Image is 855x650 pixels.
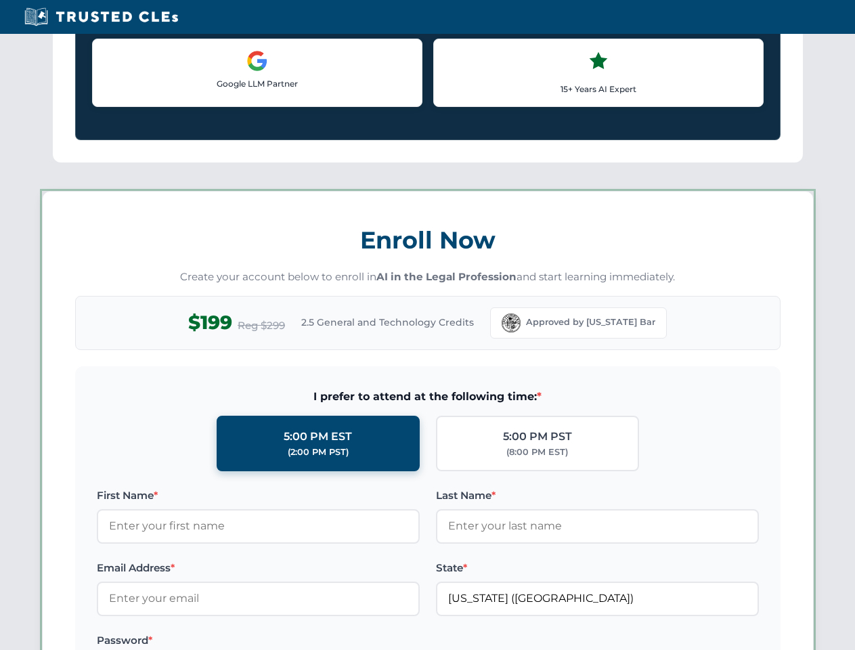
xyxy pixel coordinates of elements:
span: I prefer to attend at the following time: [97,388,759,406]
p: Google LLM Partner [104,77,411,90]
h3: Enroll Now [75,219,781,261]
input: Florida (FL) [436,582,759,615]
div: (2:00 PM PST) [288,446,349,459]
img: Trusted CLEs [20,7,182,27]
div: 5:00 PM EST [284,428,352,446]
div: 5:00 PM PST [503,428,572,446]
label: Email Address [97,560,420,576]
img: Florida Bar [502,313,521,332]
p: Create your account below to enroll in and start learning immediately. [75,269,781,285]
span: $199 [188,307,232,338]
strong: AI in the Legal Profession [376,270,517,283]
span: 2.5 General and Technology Credits [301,315,474,330]
span: Reg $299 [238,318,285,334]
input: Enter your last name [436,509,759,543]
label: First Name [97,487,420,504]
label: State [436,560,759,576]
div: (8:00 PM EST) [506,446,568,459]
input: Enter your email [97,582,420,615]
label: Password [97,632,420,649]
span: Approved by [US_STATE] Bar [526,316,655,329]
label: Last Name [436,487,759,504]
img: Google [246,50,268,72]
p: 15+ Years AI Expert [445,83,752,95]
input: Enter your first name [97,509,420,543]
